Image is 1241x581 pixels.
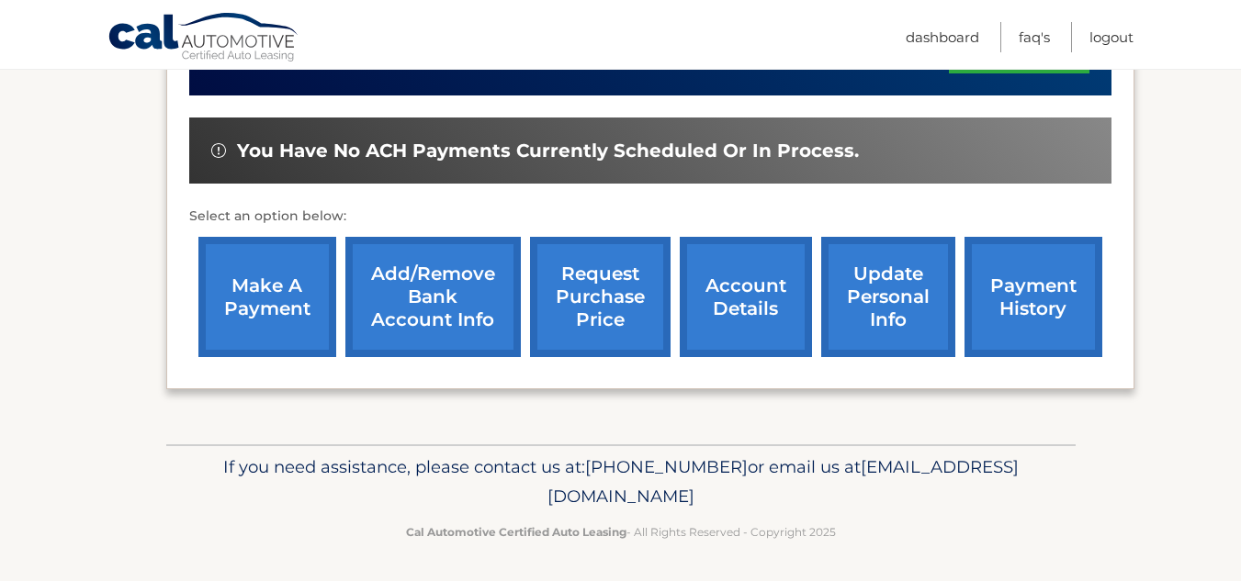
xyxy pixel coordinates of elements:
[211,143,226,158] img: alert-white.svg
[680,237,812,357] a: account details
[198,237,336,357] a: make a payment
[1019,22,1050,52] a: FAQ's
[965,237,1102,357] a: payment history
[178,453,1064,511] p: If you need assistance, please contact us at: or email us at
[530,237,671,357] a: request purchase price
[1089,22,1134,52] a: Logout
[189,206,1111,228] p: Select an option below:
[906,22,979,52] a: Dashboard
[345,237,521,357] a: Add/Remove bank account info
[585,456,748,477] span: [PHONE_NUMBER]
[547,456,1019,507] span: [EMAIL_ADDRESS][DOMAIN_NAME]
[237,140,859,162] span: You have no ACH payments currently scheduled or in process.
[821,237,955,357] a: update personal info
[107,12,300,65] a: Cal Automotive
[406,525,626,539] strong: Cal Automotive Certified Auto Leasing
[178,522,1064,542] p: - All Rights Reserved - Copyright 2025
